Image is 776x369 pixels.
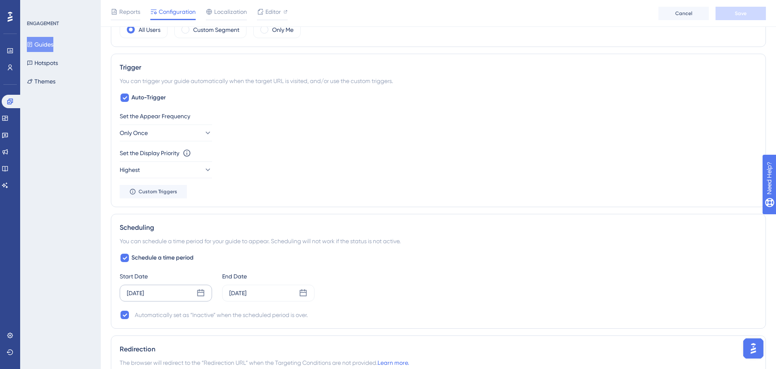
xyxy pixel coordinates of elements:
[229,288,246,298] div: [DATE]
[135,310,308,320] div: Automatically set as “Inactive” when the scheduled period is over.
[741,336,766,361] iframe: UserGuiding AI Assistant Launcher
[120,358,409,368] span: The browser will redirect to the “Redirection URL” when the Targeting Conditions are not provided.
[120,76,757,86] div: You can trigger your guide automatically when the target URL is visited, and/or use the custom tr...
[675,10,692,17] span: Cancel
[127,288,144,298] div: [DATE]
[735,10,747,17] span: Save
[159,7,196,17] span: Configuration
[131,93,166,103] span: Auto-Trigger
[27,37,53,52] button: Guides
[120,223,757,233] div: Scheduling
[222,271,315,281] div: End Date
[214,7,247,17] span: Localization
[120,185,187,198] button: Custom Triggers
[27,55,58,70] button: Hotspots
[139,25,160,35] label: All Users
[265,7,281,17] span: Editor
[120,271,212,281] div: Start Date
[27,74,55,89] button: Themes
[120,161,212,178] button: Highest
[120,148,179,158] div: Set the Display Priority
[139,188,177,195] span: Custom Triggers
[658,7,709,20] button: Cancel
[120,236,757,246] div: You can schedule a time period for your guide to appear. Scheduling will not work if the status i...
[120,62,757,73] div: Trigger
[120,344,757,354] div: Redirection
[27,20,59,27] div: ENGAGEMENT
[272,25,294,35] label: Only Me
[120,125,212,141] button: Only Once
[193,25,239,35] label: Custom Segment
[119,7,140,17] span: Reports
[378,359,409,366] a: Learn more.
[120,111,757,121] div: Set the Appear Frequency
[131,253,194,263] span: Schedule a time period
[20,2,52,12] span: Need Help?
[120,128,148,138] span: Only Once
[120,165,140,175] span: Highest
[716,7,766,20] button: Save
